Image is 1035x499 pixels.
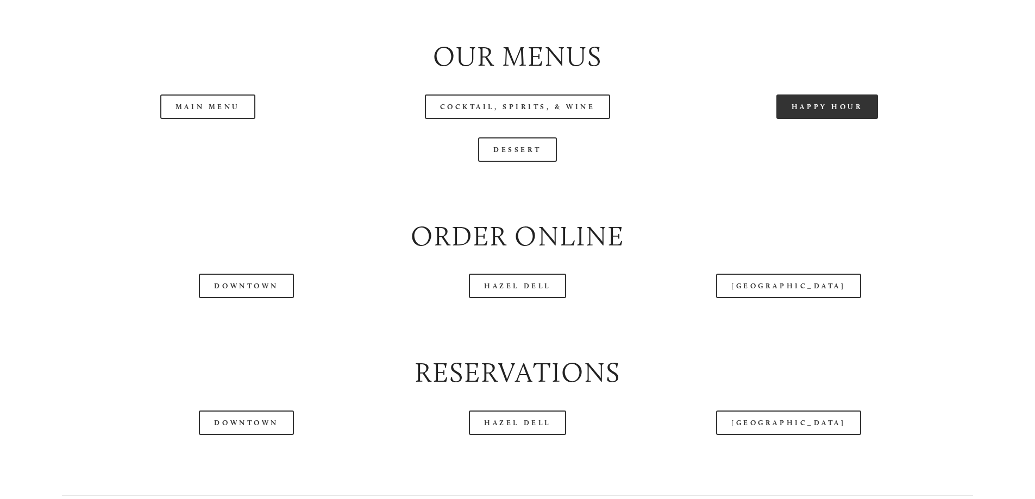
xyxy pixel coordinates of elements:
[478,137,557,162] a: Dessert
[776,94,879,119] a: Happy Hour
[716,274,861,298] a: [GEOGRAPHIC_DATA]
[62,353,973,392] h2: Reservations
[425,94,611,119] a: Cocktail, Spirits, & Wine
[469,274,566,298] a: Hazel Dell
[469,410,566,435] a: Hazel Dell
[199,274,293,298] a: Downtown
[62,217,973,256] h2: Order Online
[199,410,293,435] a: Downtown
[160,94,255,119] a: Main Menu
[716,410,861,435] a: [GEOGRAPHIC_DATA]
